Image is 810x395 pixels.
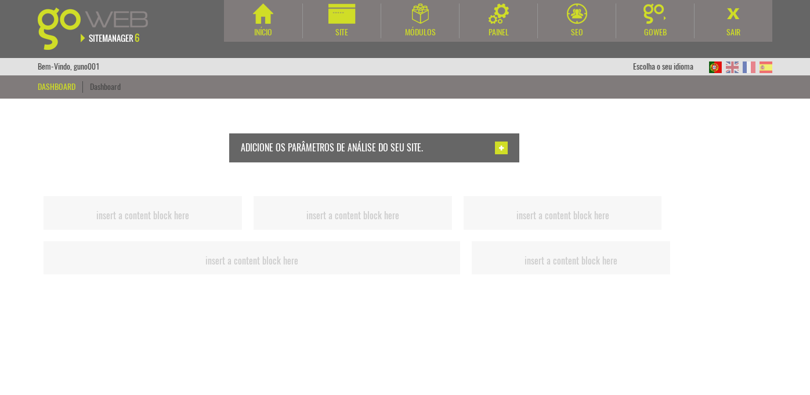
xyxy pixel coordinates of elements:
[616,27,694,38] div: Goweb
[256,211,449,221] h2: insert a content block here
[538,27,616,38] div: SEO
[412,3,429,24] img: Módulos
[46,211,239,221] h2: insert a content block here
[743,61,755,73] img: FR
[475,256,667,266] h2: insert a content block here
[489,3,509,24] img: Painel
[724,3,744,24] img: Sair
[695,27,772,38] div: Sair
[467,211,659,221] h2: insert a content block here
[253,3,273,24] img: Início
[46,256,457,266] h2: insert a content block here
[726,61,739,73] img: EN
[49,133,699,162] a: Adicione os parâmetros de análise do seu site. Adicionar
[381,27,459,38] div: Módulos
[90,81,121,92] a: Dashboard
[495,142,508,154] img: Adicionar
[303,27,381,38] div: Site
[38,81,83,93] div: Dashboard
[460,27,537,38] div: Painel
[241,142,423,154] span: Adicione os parâmetros de análise do seu site.
[567,3,587,24] img: SEO
[633,58,705,75] div: Escolha o seu idioma
[224,27,302,38] div: Início
[38,8,161,50] img: Goweb
[760,61,772,73] img: ES
[38,58,100,75] div: Bem-Vindo, guno001
[709,61,722,73] img: PT
[328,3,356,24] img: Site
[643,3,667,24] img: Goweb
